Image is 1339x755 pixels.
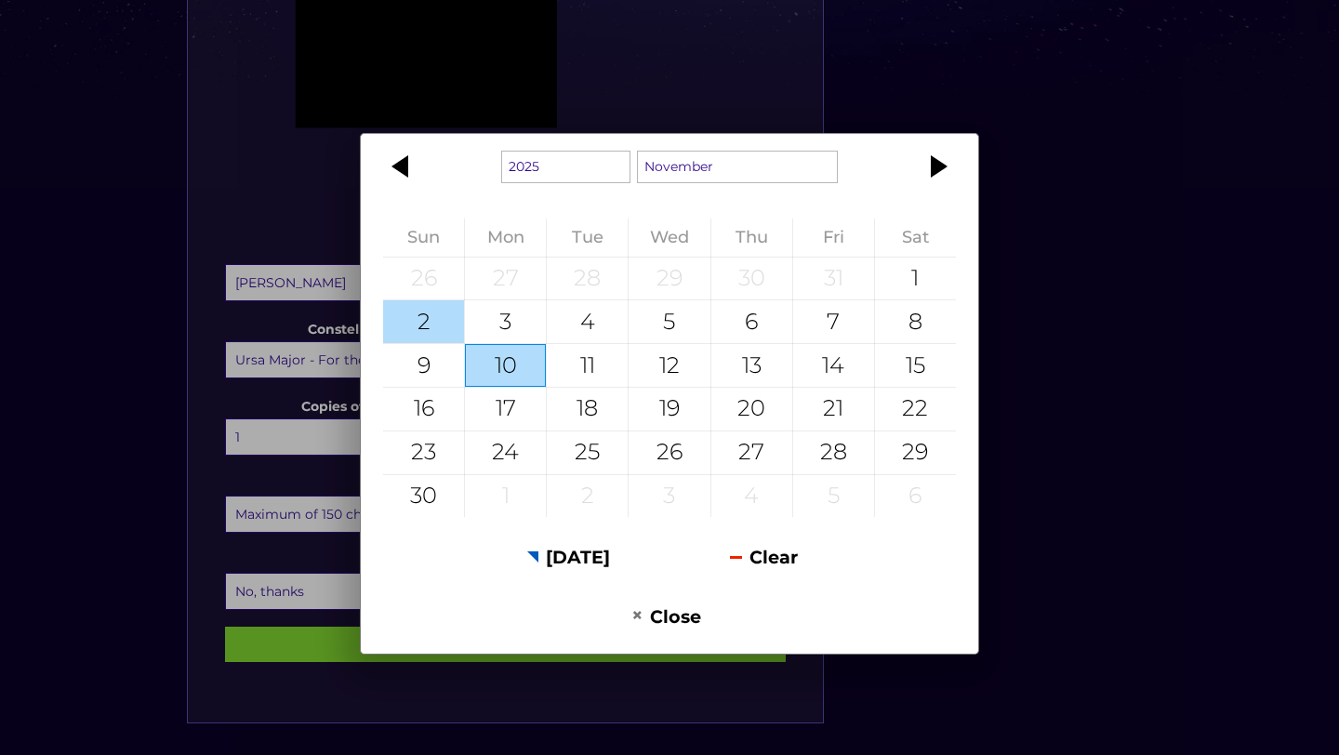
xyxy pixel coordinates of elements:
[793,258,874,300] div: 31 October 2025
[474,534,663,579] button: [DATE]
[793,388,874,430] div: 21 November 2025
[383,300,464,343] div: 2 November 2025
[711,388,792,430] div: 20 November 2025
[383,258,464,300] div: 26 October 2025
[383,475,464,518] div: 30 November 2025
[793,431,874,474] div: 28 November 2025
[629,344,709,387] div: 12 November 2025
[875,475,956,518] div: 6 December 2025
[465,258,546,300] div: 27 October 2025
[547,344,628,387] div: 11 November 2025
[465,431,546,474] div: 24 November 2025
[383,388,464,430] div: 16 November 2025
[629,388,709,430] div: 19 November 2025
[465,388,546,430] div: 17 November 2025
[875,258,956,300] div: 1 November 2025
[547,300,628,343] div: 4 November 2025
[629,475,709,518] div: 3 December 2025
[465,475,546,518] div: 1 December 2025
[383,431,464,474] div: 23 November 2025
[383,344,464,387] div: 9 November 2025
[793,475,874,518] div: 5 December 2025
[501,151,630,183] select: Select a year
[465,300,546,343] div: 3 November 2025
[875,388,956,430] div: 22 November 2025
[383,219,465,257] th: Sunday
[547,475,628,518] div: 2 December 2025
[629,258,709,300] div: 29 October 2025
[711,475,792,518] div: 4 December 2025
[875,344,956,387] div: 15 November 2025
[874,219,956,257] th: Saturday
[547,431,628,474] div: 25 November 2025
[875,431,956,474] div: 29 November 2025
[547,219,629,257] th: Tuesday
[669,534,858,579] button: Clear
[793,300,874,343] div: 7 November 2025
[711,344,792,387] div: 13 November 2025
[629,219,710,257] th: Wednesday
[710,219,792,257] th: Thursday
[792,219,874,257] th: Friday
[793,344,874,387] div: 14 November 2025
[547,388,628,430] div: 18 November 2025
[629,300,709,343] div: 5 November 2025
[465,219,547,257] th: Monday
[629,431,709,474] div: 26 November 2025
[711,431,792,474] div: 27 November 2025
[637,151,838,183] select: Select a month
[711,258,792,300] div: 30 October 2025
[711,300,792,343] div: 6 November 2025
[465,344,546,387] div: 10 November 2025
[875,300,956,343] div: 8 November 2025
[547,258,628,300] div: 28 October 2025
[572,594,761,640] button: Close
